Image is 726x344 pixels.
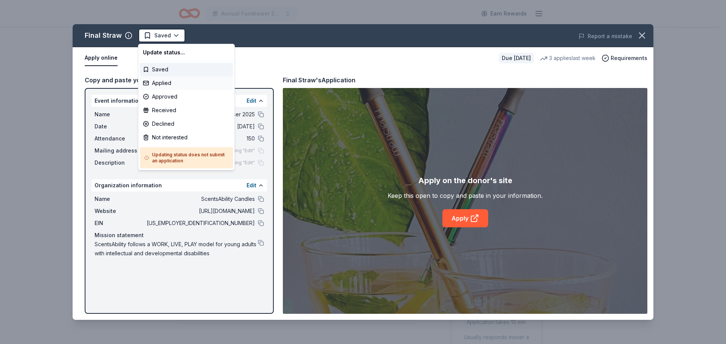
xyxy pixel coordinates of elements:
div: Declined [140,117,233,131]
div: Saved [140,63,233,76]
div: Received [140,103,233,117]
div: Approved [140,90,233,103]
div: Update status... [140,46,233,59]
h5: Updating status does not submit an application [144,152,228,164]
div: Applied [140,76,233,90]
span: Annual Fundraiser 2025 [221,9,282,18]
div: Not interested [140,131,233,144]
